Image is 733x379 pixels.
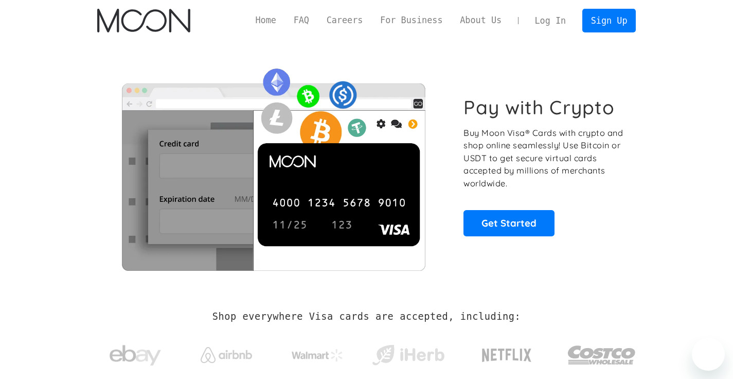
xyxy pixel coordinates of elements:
[110,339,161,372] img: ebay
[451,14,510,27] a: About Us
[97,61,450,270] img: Moon Cards let you spend your crypto anywhere Visa is accepted.
[461,332,553,373] a: Netflix
[318,14,371,27] a: Careers
[463,127,624,190] p: Buy Moon Visa® Cards with crypto and shop online seamlessly! Use Bitcoin or USDT to get secure vi...
[582,9,636,32] a: Sign Up
[97,9,190,32] a: home
[370,342,446,369] img: iHerb
[97,329,174,377] a: ebay
[285,14,318,27] a: FAQ
[463,96,615,119] h1: Pay with Crypto
[292,349,343,361] img: Walmart
[188,337,264,368] a: Airbnb
[463,210,555,236] a: Get Started
[567,336,636,374] img: Costco
[692,338,725,371] iframe: Botón para iniciar la ventana de mensajería
[526,9,575,32] a: Log In
[279,339,355,367] a: Walmart
[97,9,190,32] img: Moon Logo
[371,14,451,27] a: For Business
[481,342,532,368] img: Netflix
[247,14,285,27] a: Home
[201,347,252,363] img: Airbnb
[370,332,446,374] a: iHerb
[212,311,521,322] h2: Shop everywhere Visa cards are accepted, including:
